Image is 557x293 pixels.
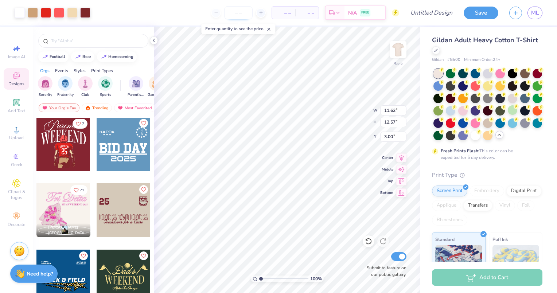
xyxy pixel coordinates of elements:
[42,55,48,59] img: trend_line.gif
[85,105,91,110] img: trending.gif
[8,222,25,227] span: Decorate
[57,76,74,98] button: filter button
[8,108,25,114] span: Add Text
[391,42,405,57] img: Back
[492,245,540,281] img: Puff Ink
[98,76,113,98] button: filter button
[82,55,91,59] div: bear
[11,162,22,168] span: Greek
[108,55,133,59] div: homecoming
[82,122,84,126] span: 7
[506,185,542,196] div: Digital Print
[27,270,53,277] strong: Need help?
[470,185,504,196] div: Embroidery
[50,37,144,44] input: Try "Alpha"
[78,76,93,98] div: filter for Club
[97,51,137,62] button: homecoming
[432,36,538,44] span: Gildan Adult Heavy Cotton T-Shirt
[527,7,542,19] a: ML
[517,200,534,211] div: Foil
[492,235,508,243] span: Puff Ink
[300,9,314,17] span: – –
[435,245,482,281] img: Standard
[38,76,52,98] div: filter for Sorority
[432,185,467,196] div: Screen Print
[447,57,460,63] span: # G500
[363,265,406,278] label: Submit to feature on our public gallery.
[464,7,498,19] button: Save
[78,76,93,98] button: filter button
[81,79,89,88] img: Club Image
[380,179,393,184] span: Top
[73,119,87,129] button: Like
[348,9,357,17] span: N/A
[82,103,112,112] div: Trending
[139,251,148,260] button: Like
[432,57,444,63] span: Gildan
[4,189,29,200] span: Clipart & logos
[441,148,479,154] strong: Fresh Prints Flash:
[8,81,24,87] span: Designs
[380,190,393,195] span: Bottom
[80,188,84,192] span: 71
[38,51,69,62] button: football
[435,235,455,243] span: Standard
[81,92,89,98] span: Club
[128,76,144,98] div: filter for Parent's Weekend
[57,92,74,98] span: Fraternity
[148,76,164,98] div: filter for Game Day
[531,9,539,17] span: ML
[9,135,24,141] span: Upload
[61,79,69,88] img: Fraternity Image
[148,76,164,98] button: filter button
[441,148,530,161] div: This color can be expedited for 5 day delivery.
[128,76,144,98] button: filter button
[139,185,148,194] button: Like
[380,167,393,172] span: Middle
[40,67,50,74] div: Orgs
[39,92,52,98] span: Sorority
[464,57,500,63] span: Minimum Order: 24 +
[39,103,79,112] div: Your Org's Fav
[8,54,25,60] span: Image AI
[114,103,155,112] div: Most Favorited
[101,79,110,88] img: Sports Image
[128,92,144,98] span: Parent's Weekend
[79,251,88,260] button: Like
[41,79,50,88] img: Sorority Image
[38,76,52,98] button: filter button
[70,185,87,195] button: Like
[132,79,140,88] img: Parent's Weekend Image
[463,200,492,211] div: Transfers
[101,55,107,59] img: trend_line.gif
[50,55,65,59] div: football
[224,6,253,19] input: – –
[74,67,86,74] div: Styles
[100,92,111,98] span: Sports
[432,171,542,179] div: Print Type
[98,76,113,98] div: filter for Sports
[432,200,461,211] div: Applique
[380,155,393,160] span: Center
[361,10,369,15] span: FREE
[148,92,164,98] span: Game Day
[75,55,81,59] img: trend_line.gif
[48,225,78,230] span: [PERSON_NAME]
[276,9,291,17] span: – –
[71,51,94,62] button: bear
[42,105,48,110] img: most_fav.gif
[91,67,113,74] div: Print Types
[152,79,160,88] img: Game Day Image
[405,5,458,20] input: Untitled Design
[55,67,68,74] div: Events
[57,76,74,98] div: filter for Fraternity
[139,119,148,128] button: Like
[201,24,275,34] div: Enter quantity to see the price.
[117,105,123,110] img: most_fav.gif
[48,230,87,236] span: [GEOGRAPHIC_DATA], [GEOGRAPHIC_DATA][US_STATE]
[495,200,515,211] div: Vinyl
[393,60,403,67] div: Back
[432,215,467,226] div: Rhinestones
[310,276,322,282] span: 100 %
